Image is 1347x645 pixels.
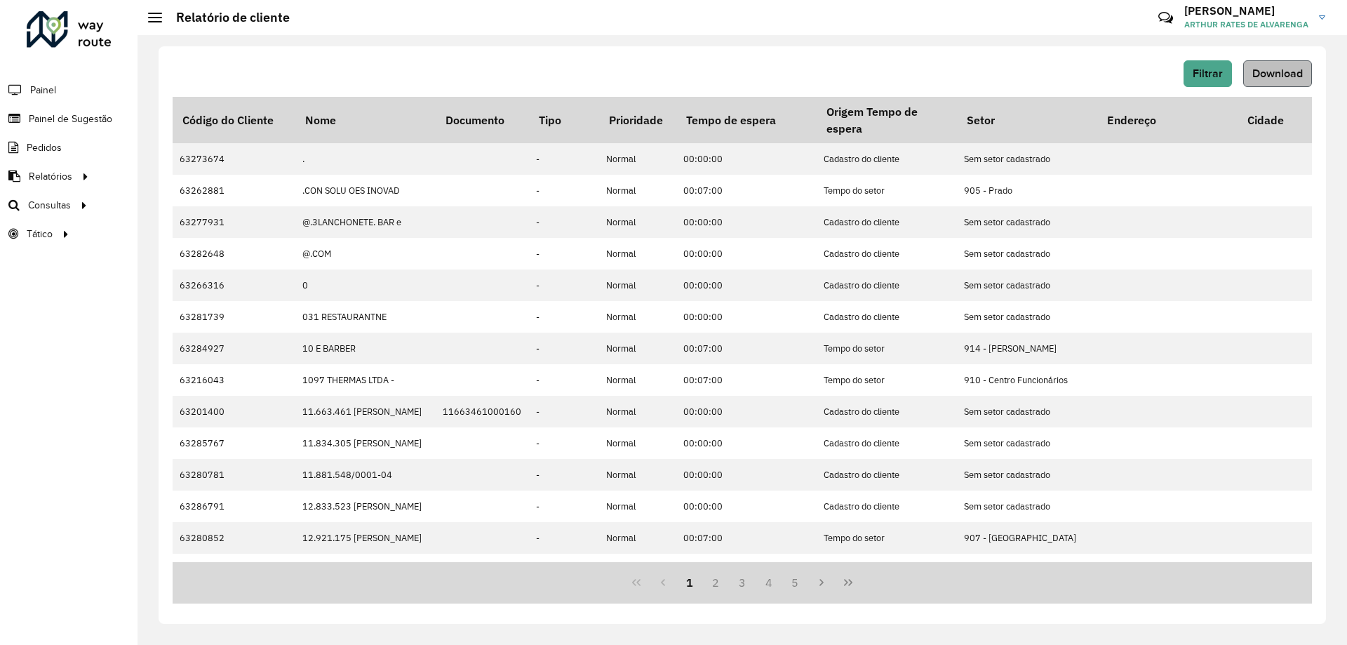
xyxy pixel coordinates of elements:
h2: Relatório de cliente [162,10,290,25]
td: Sem setor cadastrado [957,270,1097,301]
button: 4 [756,569,782,596]
td: - [529,396,599,427]
td: 00:07:00 [676,175,817,206]
td: 00:00:00 [676,143,817,175]
td: Normal [599,522,676,554]
td: 00:00:00 [676,554,817,585]
td: Normal [599,554,676,585]
td: 63201400 [173,396,295,427]
button: Filtrar [1184,60,1232,87]
span: Painel de Sugestão [29,112,112,126]
td: 00:00:00 [676,459,817,491]
td: 63280781 [173,459,295,491]
td: @.3LANCHONETE. BAR e [295,206,436,238]
td: Sem setor cadastrado [957,301,1097,333]
td: 11.881.548/0001-04 [295,459,436,491]
td: - [529,554,599,585]
a: Contato Rápido [1151,3,1181,33]
td: 00:00:00 [676,427,817,459]
td: - [529,143,599,175]
td: Normal [599,270,676,301]
th: Endereço [1097,97,1238,143]
td: 11663461000160 [436,396,529,427]
th: Origem Tempo de espera [817,97,957,143]
button: Last Page [835,569,862,596]
td: 63266316 [173,270,295,301]
td: - [529,364,599,396]
td: Cadastro do cliente [817,238,957,270]
td: Normal [599,459,676,491]
td: 00:07:00 [676,522,817,554]
td: 63284927 [173,333,295,364]
button: 2 [702,569,729,596]
td: Sem setor cadastrado [957,554,1097,585]
td: Normal [599,301,676,333]
td: - [529,175,599,206]
td: Sem setor cadastrado [957,427,1097,459]
th: Documento [436,97,529,143]
td: 12.921.175 [PERSON_NAME] [295,522,436,554]
td: 0 [295,270,436,301]
td: Cadastro do cliente [817,206,957,238]
td: Sem setor cadastrado [957,396,1097,427]
td: - [529,270,599,301]
td: Normal [599,491,676,522]
td: - [529,301,599,333]
td: Sem setor cadastrado [957,143,1097,175]
td: Cadastro do cliente [817,554,957,585]
span: Pedidos [27,140,62,155]
td: Cadastro do cliente [817,491,957,522]
td: 1097 THERMAS LTDA - [295,364,436,396]
td: 00:00:00 [676,301,817,333]
td: Cadastro do cliente [817,270,957,301]
td: 63280852 [173,522,295,554]
td: 63291934 [173,554,295,585]
span: Painel [30,83,56,98]
td: 031 RESTAURANTNE [295,301,436,333]
td: Tempo do setor [817,333,957,364]
td: 63285767 [173,427,295,459]
th: Tipo [529,97,599,143]
td: 11.663.461 [PERSON_NAME] [295,396,436,427]
button: Next Page [808,569,835,596]
td: 63273674 [173,143,295,175]
td: - [529,522,599,554]
td: 63286791 [173,491,295,522]
td: 00:07:00 [676,333,817,364]
td: 10 E BARBER [295,333,436,364]
td: 00:00:00 [676,270,817,301]
td: - [529,491,599,522]
button: Download [1243,60,1312,87]
td: 00:07:00 [676,364,817,396]
td: Normal [599,396,676,427]
td: Cadastro do cliente [817,301,957,333]
td: Normal [599,333,676,364]
button: 3 [729,569,756,596]
td: 12726359612 [295,554,436,585]
td: 63277931 [173,206,295,238]
td: Cadastro do cliente [817,427,957,459]
th: Tempo de espera [676,97,817,143]
td: 63282648 [173,238,295,270]
td: Normal [599,364,676,396]
td: Tempo do setor [817,175,957,206]
td: 63216043 [173,364,295,396]
td: Normal [599,427,676,459]
td: - [529,333,599,364]
td: Normal [599,206,676,238]
td: Normal [599,175,676,206]
button: 5 [782,569,809,596]
th: Nome [295,97,436,143]
td: 914 - [PERSON_NAME] [957,333,1097,364]
span: Tático [27,227,53,241]
td: Cadastro do cliente [817,459,957,491]
span: ARTHUR RATES DE ALVARENGA [1184,18,1308,31]
td: 905 - Prado [957,175,1097,206]
td: 00:00:00 [676,206,817,238]
td: 00:00:00 [676,396,817,427]
th: Setor [957,97,1097,143]
td: Sem setor cadastrado [957,459,1097,491]
td: .CON SOLU OES INOVAD [295,175,436,206]
td: 12.833.523 [PERSON_NAME] [295,491,436,522]
td: Cadastro do cliente [817,143,957,175]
